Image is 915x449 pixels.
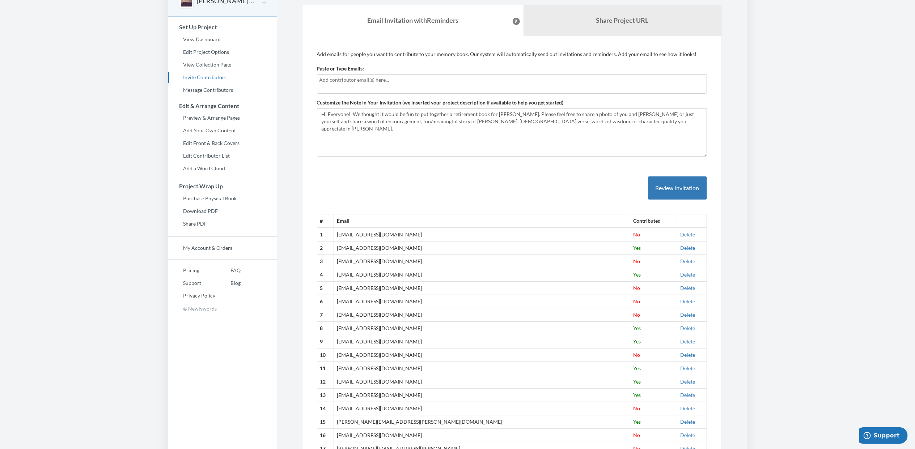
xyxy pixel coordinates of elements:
[633,285,640,291] span: No
[317,282,334,295] th: 5
[334,348,630,362] td: [EMAIL_ADDRESS][DOMAIN_NAME]
[334,295,630,308] td: [EMAIL_ADDRESS][DOMAIN_NAME]
[334,322,630,335] td: [EMAIL_ADDRESS][DOMAIN_NAME]
[334,335,630,348] td: [EMAIL_ADDRESS][DOMAIN_NAME]
[680,245,695,251] a: Delete
[680,298,695,304] a: Delete
[169,183,277,189] h3: Project Wrap Up
[216,265,241,276] a: FAQ
[168,278,216,288] a: Support
[633,352,640,358] span: No
[317,429,334,442] th: 16
[633,405,640,411] span: No
[168,59,277,70] a: View Collection Page
[317,255,334,268] th: 3
[317,402,334,415] th: 14
[596,16,649,24] b: Share Project URL
[168,303,277,314] p: © Newlywords
[680,392,695,398] a: Delete
[680,258,695,264] a: Delete
[317,228,334,241] th: 1
[633,392,641,398] span: Yes
[168,290,216,301] a: Privacy Policy
[633,245,641,251] span: Yes
[680,352,695,358] a: Delete
[680,419,695,425] a: Delete
[168,243,277,253] a: My Account & Orders
[680,231,695,238] a: Delete
[633,432,640,438] span: No
[633,338,641,345] span: Yes
[334,268,630,282] td: [EMAIL_ADDRESS][DOMAIN_NAME]
[168,265,216,276] a: Pricing
[334,282,630,295] td: [EMAIL_ADDRESS][DOMAIN_NAME]
[168,47,277,57] a: Edit Project Options
[633,298,640,304] span: No
[680,325,695,331] a: Delete
[633,231,640,238] span: No
[633,312,640,318] span: No
[680,432,695,438] a: Delete
[680,312,695,318] a: Delete
[630,214,677,228] th: Contributed
[334,228,630,241] td: [EMAIL_ADDRESS][DOMAIN_NAME]
[680,405,695,411] a: Delete
[317,308,334,322] th: 7
[334,389,630,402] td: [EMAIL_ADDRESS][DOMAIN_NAME]
[317,108,707,157] textarea: Hi Everyone! We thought it would be fun to put together a retirement book for [PERSON_NAME]. Plea...
[168,85,277,95] a: Message Contributors
[317,51,707,58] p: Add emails for people you want to contribute to your memory book. Our system will automatically s...
[317,375,334,389] th: 12
[334,375,630,389] td: [EMAIL_ADDRESS][DOMAIN_NAME]
[680,365,695,371] a: Delete
[168,72,277,83] a: Invite Contributors
[168,150,277,161] a: Edit Contributor List
[334,241,630,255] td: [EMAIL_ADDRESS][DOMAIN_NAME]
[680,338,695,345] a: Delete
[680,379,695,385] a: Delete
[334,214,630,228] th: Email
[317,214,334,228] th: #
[168,206,277,217] a: Download PDF
[168,163,277,174] a: Add a Word Cloud
[168,112,277,123] a: Preview & Arrange Pages
[168,218,277,229] a: Share PDF
[317,322,334,335] th: 8
[317,295,334,308] th: 6
[334,402,630,415] td: [EMAIL_ADDRESS][DOMAIN_NAME]
[317,268,334,282] th: 4
[633,365,641,371] span: Yes
[317,241,334,255] th: 2
[168,34,277,45] a: View Dashboard
[317,335,334,348] th: 9
[317,415,334,429] th: 15
[334,255,630,268] td: [EMAIL_ADDRESS][DOMAIN_NAME]
[633,325,641,331] span: Yes
[680,271,695,278] a: Delete
[680,285,695,291] a: Delete
[317,348,334,362] th: 10
[859,427,908,445] iframe: Opens a widget where you can chat to one of our agents
[169,24,277,30] h3: Set Up Project
[334,362,630,375] td: [EMAIL_ADDRESS][DOMAIN_NAME]
[216,278,241,288] a: Blog
[168,125,277,136] a: Add Your Own Content
[633,419,641,425] span: Yes
[319,76,704,84] input: Add contributor email(s) here...
[317,65,364,72] label: Paste or Type Emails:
[334,308,630,322] td: [EMAIL_ADDRESS][DOMAIN_NAME]
[168,138,277,149] a: Edit Front & Back Covers
[334,429,630,442] td: [EMAIL_ADDRESS][DOMAIN_NAME]
[334,415,630,429] td: [PERSON_NAME][EMAIL_ADDRESS][PERSON_NAME][DOMAIN_NAME]
[633,379,641,385] span: Yes
[317,389,334,402] th: 13
[168,193,277,204] a: Purchase Physical Book
[169,103,277,109] h3: Edit & Arrange Content
[633,271,641,278] span: Yes
[648,176,707,200] button: Review Invitation
[317,99,564,106] label: Customize the Note in Your Invitation (we inserted your project description if available to help ...
[633,258,640,264] span: No
[367,16,458,24] strong: Email Invitation with Reminders
[317,362,334,375] th: 11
